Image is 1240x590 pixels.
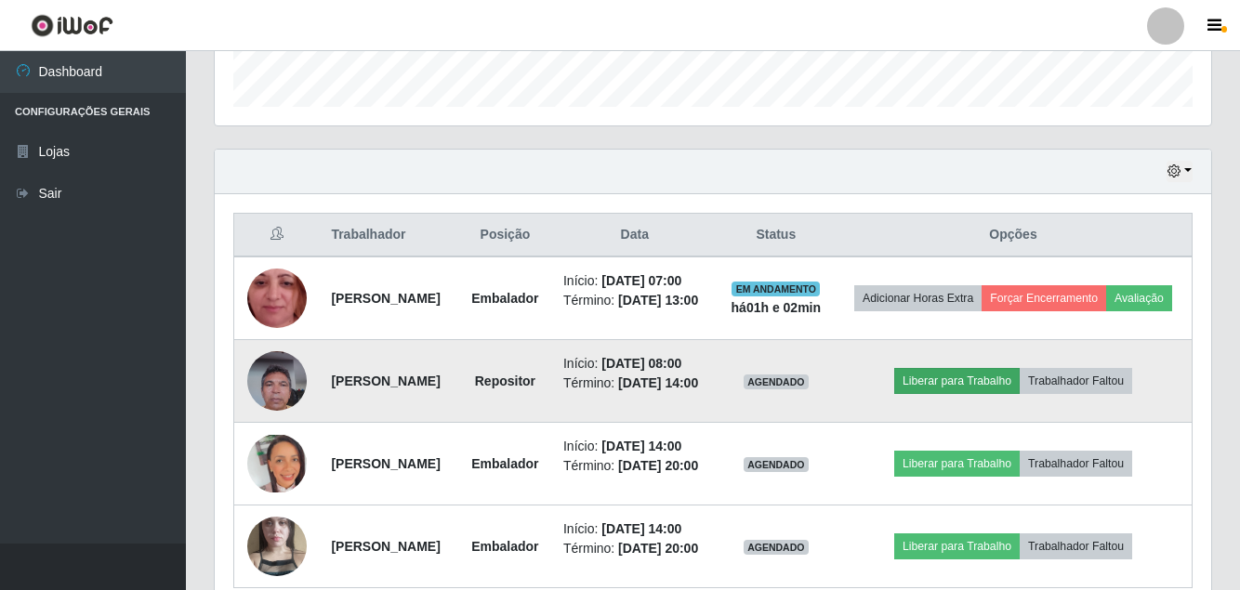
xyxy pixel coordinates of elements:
[563,271,706,291] li: Início:
[854,285,982,311] button: Adicionar Horas Extra
[563,456,706,476] li: Término:
[744,374,809,389] span: AGENDADO
[331,291,440,306] strong: [PERSON_NAME]
[471,291,538,306] strong: Embalador
[563,519,706,539] li: Início:
[563,437,706,456] li: Início:
[732,300,822,315] strong: há 01 h e 02 min
[331,374,440,388] strong: [PERSON_NAME]
[247,341,307,420] img: 1721053497188.jpeg
[458,214,552,257] th: Posição
[718,214,835,257] th: Status
[1020,368,1132,394] button: Trabalhador Faltou
[894,368,1020,394] button: Liberar para Trabalho
[1020,451,1132,477] button: Trabalhador Faltou
[601,439,681,453] time: [DATE] 14:00
[475,374,535,388] strong: Repositor
[894,451,1020,477] button: Liberar para Trabalho
[618,293,698,308] time: [DATE] 13:00
[835,214,1192,257] th: Opções
[744,457,809,472] span: AGENDADO
[31,14,113,37] img: CoreUI Logo
[601,356,681,371] time: [DATE] 08:00
[894,533,1020,559] button: Liberar para Trabalho
[563,291,706,310] li: Término:
[1020,533,1132,559] button: Trabalhador Faltou
[618,541,698,556] time: [DATE] 20:00
[471,456,538,471] strong: Embalador
[618,375,698,390] time: [DATE] 14:00
[1106,285,1172,311] button: Avaliação
[320,214,457,257] th: Trabalhador
[732,282,820,296] span: EM ANDAMENTO
[563,374,706,393] li: Término:
[552,214,718,257] th: Data
[601,521,681,536] time: [DATE] 14:00
[744,540,809,555] span: AGENDADO
[471,539,538,554] strong: Embalador
[247,435,307,492] img: 1741725931252.jpeg
[982,285,1106,311] button: Forçar Encerramento
[601,273,681,288] time: [DATE] 07:00
[563,539,706,558] li: Término:
[618,458,698,473] time: [DATE] 20:00
[563,354,706,374] li: Início:
[331,539,440,554] strong: [PERSON_NAME]
[331,456,440,471] strong: [PERSON_NAME]
[247,232,307,364] img: 1736442244800.jpeg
